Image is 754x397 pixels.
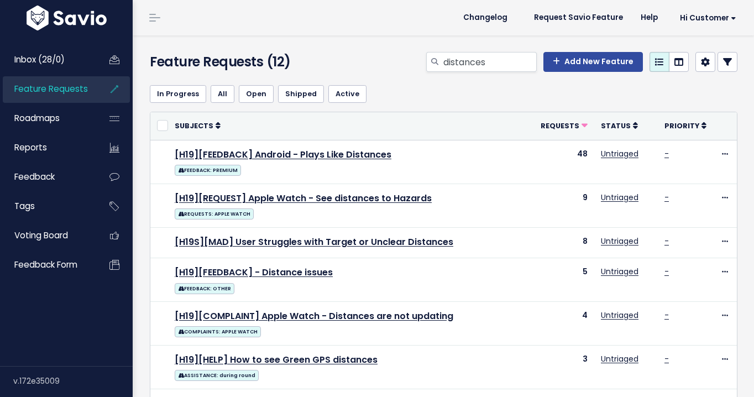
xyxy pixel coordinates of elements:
[3,252,92,278] a: Feedback form
[14,259,77,270] span: Feedback form
[525,9,632,26] a: Request Savio Feature
[3,47,92,72] a: Inbox (28/0)
[175,121,213,130] span: Subjects
[3,194,92,219] a: Tags
[175,283,234,294] span: FEEDBACK: OTHER
[175,208,254,220] span: REQUESTS: APPLE WATCH
[14,229,68,241] span: Voting Board
[601,310,638,321] a: Untriaged
[14,83,88,95] span: Feature Requests
[664,148,669,159] a: -
[601,266,638,277] a: Untriaged
[175,326,261,337] span: COMPLAINTS: APPLE WATCH
[664,192,669,203] a: -
[680,14,736,22] span: Hi Customer
[14,54,65,65] span: Inbox (28/0)
[14,112,60,124] span: Roadmaps
[150,85,206,103] a: In Progress
[534,345,594,389] td: 3
[534,258,594,301] td: 5
[14,200,35,212] span: Tags
[664,121,699,130] span: Priority
[175,281,234,295] a: FEEDBACK: OTHER
[664,310,669,321] a: -
[239,85,274,103] a: Open
[211,85,234,103] a: All
[3,76,92,102] a: Feature Requests
[150,85,737,103] ul: Filter feature requests
[278,85,324,103] a: Shipped
[601,353,638,364] a: Untriaged
[534,184,594,227] td: 9
[3,223,92,248] a: Voting Board
[175,165,241,176] span: FEEDBACK: PREMIUM
[175,310,453,322] a: [H19][COMPLAINT] Apple Watch - Distances are not updating
[328,85,366,103] a: Active
[175,368,259,382] a: ASSISTANCE: during round
[13,367,133,395] div: v.172e35009
[175,370,259,381] span: ASSISTANCE: during round
[664,353,669,364] a: -
[534,227,594,258] td: 8
[463,14,507,22] span: Changelog
[601,121,631,130] span: Status
[664,236,669,247] a: -
[601,236,638,247] a: Untriaged
[3,106,92,131] a: Roadmaps
[664,120,706,131] a: Priority
[601,148,638,159] a: Untriaged
[150,52,335,72] h4: Feature Requests (12)
[534,301,594,345] td: 4
[3,164,92,190] a: Feedback
[541,121,579,130] span: Requests
[601,120,638,131] a: Status
[534,140,594,184] td: 48
[442,52,537,72] input: Search features...
[3,135,92,160] a: Reports
[175,324,261,338] a: COMPLAINTS: APPLE WATCH
[14,171,55,182] span: Feedback
[14,142,47,153] span: Reports
[175,148,391,161] a: [H19][FEEDBACK] Android - Plays Like Distances
[175,353,378,366] a: [H19][HELP] How to see Green GPS distances
[175,120,221,131] a: Subjects
[175,266,333,279] a: [H19][FEEDBACK] - Distance issues
[664,266,669,277] a: -
[543,52,643,72] a: Add New Feature
[175,236,453,248] a: [H19S][MAD] User Struggles with Target or Unclear Distances
[667,9,745,27] a: Hi Customer
[24,6,109,30] img: logo-white.9d6f32f41409.svg
[632,9,667,26] a: Help
[175,163,241,176] a: FEEDBACK: PREMIUM
[601,192,638,203] a: Untriaged
[541,120,588,131] a: Requests
[175,192,432,205] a: [H19][REQUEST] Apple Watch - See distances to Hazards
[175,206,254,220] a: REQUESTS: APPLE WATCH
